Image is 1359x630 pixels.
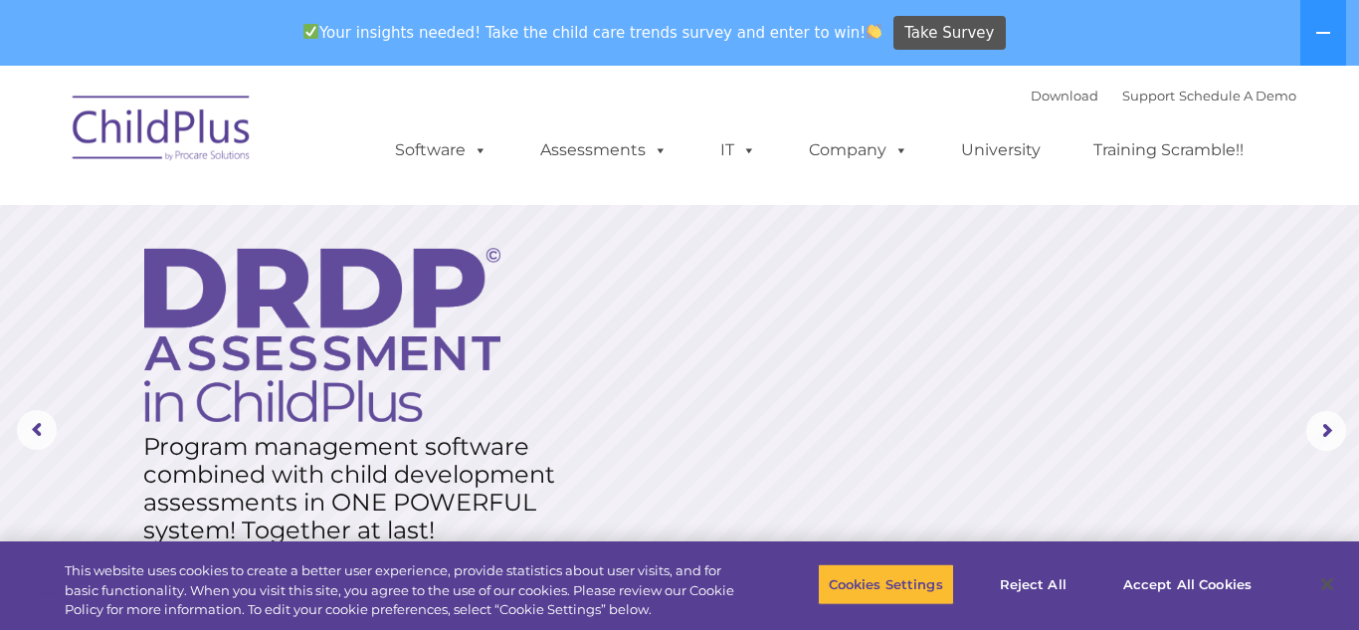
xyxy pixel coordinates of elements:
a: Training Scramble!! [1073,130,1263,170]
button: Close [1305,562,1349,606]
font: | [1031,88,1296,104]
img: 👏 [867,24,881,39]
button: Accept All Cookies [1112,563,1262,605]
a: University [941,130,1061,170]
div: This website uses cookies to create a better user experience, provide statistics about user visit... [65,561,747,620]
span: Phone number [277,213,361,228]
span: Your insights needed! Take the child care trends survey and enter to win! [294,13,890,52]
a: Download [1031,88,1098,104]
a: Company [789,130,928,170]
a: Take Survey [893,16,1006,51]
a: Support [1122,88,1175,104]
span: Take Survey [904,16,994,51]
a: Schedule A Demo [1179,88,1296,104]
a: IT [700,130,776,170]
rs-layer: Program management software combined with child development assessments in ONE POWERFUL system! T... [143,433,578,544]
img: ChildPlus by Procare Solutions [63,82,262,181]
button: Reject All [971,563,1095,605]
img: DRDP Assessment in ChildPlus [144,248,500,422]
span: Last name [277,131,337,146]
a: Software [375,130,507,170]
a: Assessments [520,130,687,170]
img: ✅ [303,24,318,39]
button: Cookies Settings [818,563,954,605]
